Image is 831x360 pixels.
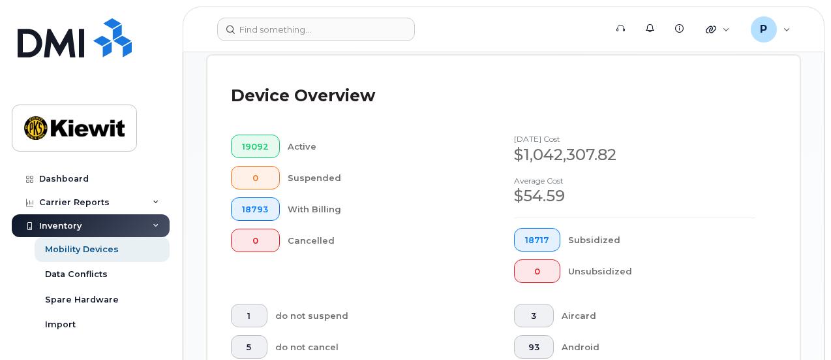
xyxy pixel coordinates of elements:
[231,197,280,221] button: 18793
[514,185,755,207] div: $54.59
[242,173,269,184] span: 0
[742,16,800,42] div: Preston.Payne
[525,267,549,277] span: 0
[231,229,280,252] button: 0
[525,342,543,353] span: 93
[568,259,756,283] div: Unsubsidized
[514,135,755,143] h4: [DATE] cost
[231,335,267,359] button: 5
[231,135,280,158] button: 19092
[242,205,269,215] span: 18793
[514,228,560,252] button: 18717
[242,311,256,321] span: 1
[242,342,256,353] span: 5
[697,16,739,42] div: Quicklinks
[525,235,549,246] span: 18717
[275,335,473,359] div: do not cancel
[275,304,473,327] div: do not suspend
[562,304,756,327] div: Aircard
[562,335,756,359] div: Android
[231,79,375,113] div: Device Overview
[514,144,755,166] div: $1,042,307.82
[514,176,755,185] h4: Average cost
[288,166,473,189] div: Suspended
[288,229,473,252] div: Cancelled
[242,236,269,246] span: 0
[288,197,473,221] div: With Billing
[217,18,415,41] input: Find something...
[288,135,473,158] div: Active
[514,335,554,359] button: 93
[760,22,767,37] span: P
[231,166,280,189] button: 0
[514,259,560,283] button: 0
[568,228,756,252] div: Subsidized
[514,304,554,327] button: 3
[242,142,269,152] span: 19092
[231,304,267,327] button: 1
[774,303,821,350] iframe: Messenger Launcher
[525,311,543,321] span: 3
